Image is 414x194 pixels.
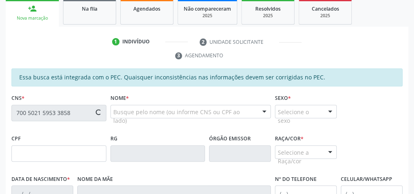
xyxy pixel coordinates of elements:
[11,173,70,186] label: Data de nascimento
[11,15,53,21] div: Nova marcação
[278,108,320,125] span: Selecione o sexo
[275,92,291,105] label: Sexo
[248,13,288,19] div: 2025
[11,133,21,145] label: CPF
[341,173,392,186] label: Celular/WhatsApp
[255,5,281,12] span: Resolvidos
[278,148,320,165] span: Selecione a Raça/cor
[110,92,129,105] label: Nome
[305,13,346,19] div: 2025
[209,133,251,145] label: Órgão emissor
[312,5,339,12] span: Cancelados
[11,68,403,86] div: Essa busca está integrada com o PEC. Quaisquer inconsistências nas informações devem ser corrigid...
[11,92,25,105] label: CNS
[77,173,113,186] label: Nome da mãe
[28,4,37,13] div: person_add
[110,133,117,145] label: RG
[113,108,254,125] span: Busque pelo nome (ou informe CNS ou CPF ao lado)
[184,5,231,12] span: Não compareceram
[122,38,150,45] div: Indivíduo
[275,173,317,186] label: Nº do Telefone
[82,5,97,12] span: Na fila
[133,5,160,12] span: Agendados
[112,38,119,45] div: 1
[184,13,231,19] div: 2025
[275,133,304,145] label: Raça/cor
